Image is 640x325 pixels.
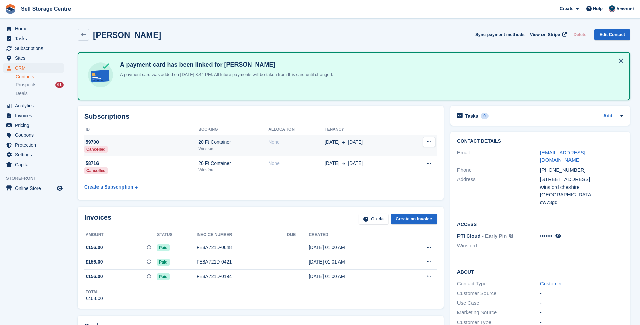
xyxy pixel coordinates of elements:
[309,230,401,241] th: Created
[3,130,64,140] a: menu
[540,183,623,191] div: winsford cheshire
[15,130,55,140] span: Coupons
[198,167,268,173] div: Winsford
[15,160,55,169] span: Capital
[15,44,55,53] span: Subscriptions
[309,273,401,280] div: [DATE] 01:00 AM
[198,124,268,135] th: Booking
[15,183,55,193] span: Online Store
[84,181,138,193] a: Create a Subscription
[527,29,568,40] a: View on Stripe
[457,233,481,239] span: PTI Cloud
[84,146,108,153] div: Cancelled
[457,149,540,164] div: Email
[197,258,287,266] div: FE8A721D-0421
[325,160,339,167] span: [DATE]
[15,24,55,33] span: Home
[457,280,540,288] div: Contact Type
[540,150,585,163] a: [EMAIL_ADDRESS][DOMAIN_NAME]
[18,3,74,15] a: Self Storage Centre
[603,112,612,120] a: Add
[475,29,525,40] button: Sync payment methods
[16,81,64,89] a: Prospects 61
[457,309,540,317] div: Marketing Source
[457,290,540,297] div: Customer Source
[3,183,64,193] a: menu
[616,6,634,12] span: Account
[15,140,55,150] span: Protection
[540,233,553,239] span: •••••••
[309,244,401,251] div: [DATE] 01:00 AM
[84,160,198,167] div: 58716
[6,175,67,182] span: Storefront
[197,244,287,251] div: FE8A721D-0648
[15,150,55,159] span: Settings
[3,111,64,120] a: menu
[15,111,55,120] span: Invoices
[55,82,64,88] div: 61
[86,289,103,295] div: Total
[609,5,615,12] img: Clair Cole
[3,44,64,53] a: menu
[540,299,623,307] div: -
[3,160,64,169] a: menu
[3,101,64,110] a: menu
[84,214,111,225] h2: Invoices
[197,230,287,241] th: Invoice number
[268,124,325,135] th: Allocation
[540,290,623,297] div: -
[3,140,64,150] a: menu
[287,230,309,241] th: Due
[84,112,437,120] h2: Subscriptions
[359,214,388,225] a: Guide
[482,233,507,239] span: - Early Pin
[268,160,325,167] div: None
[540,166,623,174] div: [PHONE_NUMBER]
[540,309,623,317] div: -
[157,244,169,251] span: Paid
[509,234,513,238] img: icon-info-grey-7440780725fd019a000dd9b08b2336e03edf1995a4989e88bcd33f0948082b44.svg
[457,299,540,307] div: Use Case
[15,53,55,63] span: Sites
[5,4,16,14] img: stora-icon-8386f47178a22dfd0bd8f6a31ec36ba5ce8667c1dd55bd0f319d3a0aa187defe.svg
[86,61,115,89] img: card-linked-ebf98d0992dc2aeb22e95c0e3c79077019eb2392cfd83c6a337811c24bc77127.svg
[16,90,28,97] span: Deals
[391,214,437,225] a: Create an Invoice
[16,74,64,80] a: Contacts
[198,139,268,146] div: 20 Ft Container
[560,5,573,12] span: Create
[348,160,363,167] span: [DATE]
[198,146,268,152] div: Winsford
[93,30,161,40] h2: [PERSON_NAME]
[15,101,55,110] span: Analytics
[348,139,363,146] span: [DATE]
[457,221,623,227] h2: Access
[157,273,169,280] span: Paid
[84,139,198,146] div: 59700
[86,295,103,302] div: £468.00
[540,176,623,183] div: [STREET_ADDRESS]
[465,113,478,119] h2: Tasks
[594,29,630,40] a: Edit Contact
[198,160,268,167] div: 20 Ft Container
[457,166,540,174] div: Phone
[117,61,333,69] h4: A payment card has been linked for [PERSON_NAME]
[16,90,64,97] a: Deals
[86,273,103,280] span: £156.00
[268,139,325,146] div: None
[3,121,64,130] a: menu
[86,244,103,251] span: £156.00
[15,121,55,130] span: Pricing
[457,176,540,206] div: Address
[157,230,197,241] th: Status
[84,183,133,191] div: Create a Subscription
[84,167,108,174] div: Cancelled
[3,63,64,73] a: menu
[457,139,623,144] h2: Contact Details
[593,5,603,12] span: Help
[325,124,407,135] th: Tenancy
[3,150,64,159] a: menu
[56,184,64,192] a: Preview store
[540,191,623,199] div: [GEOGRAPHIC_DATA]
[84,124,198,135] th: ID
